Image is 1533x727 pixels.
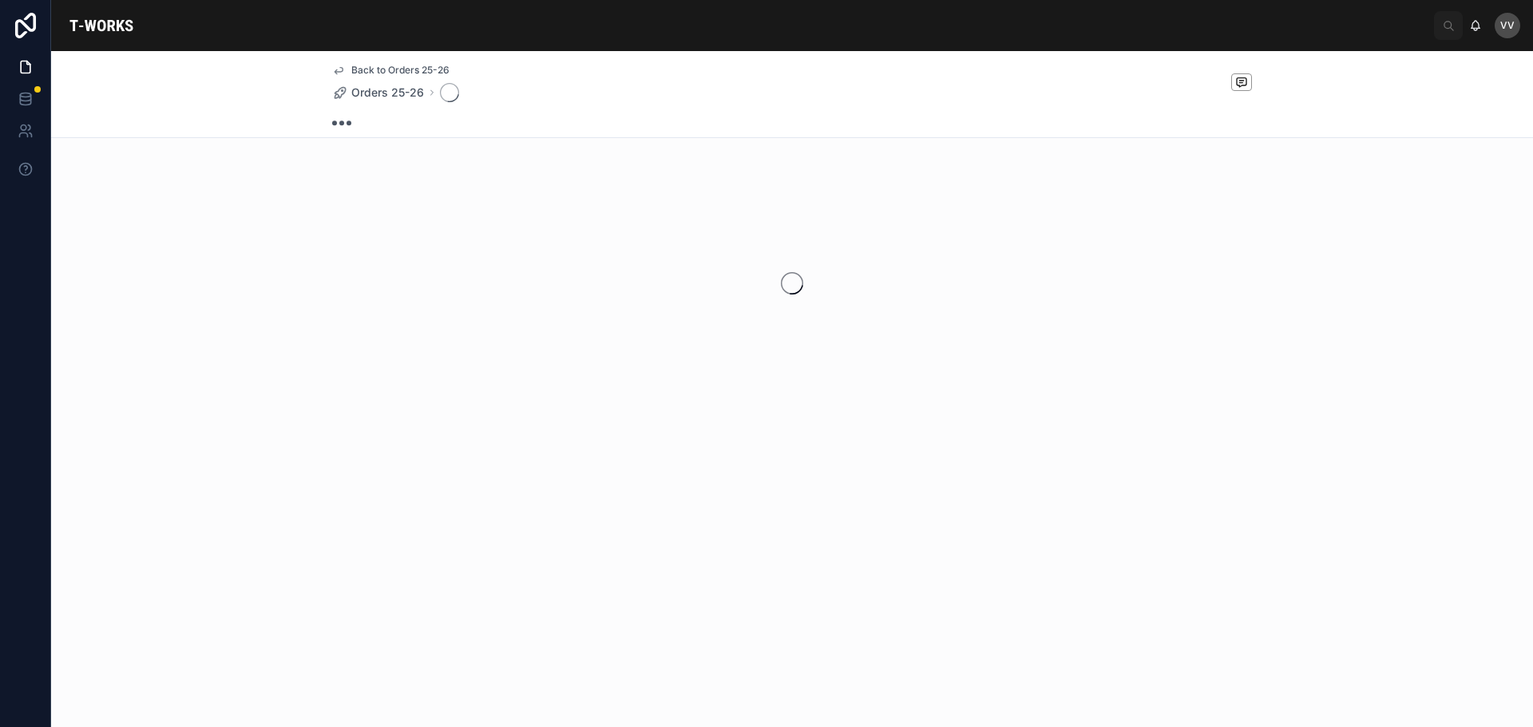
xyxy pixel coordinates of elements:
span: Back to Orders 25-26 [351,64,450,77]
img: App logo [64,13,139,38]
span: Orders 25-26 [351,85,424,101]
div: scrollable content [152,22,1434,29]
span: VV [1500,19,1515,32]
a: Back to Orders 25-26 [332,64,450,77]
a: Orders 25-26 [332,85,424,101]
